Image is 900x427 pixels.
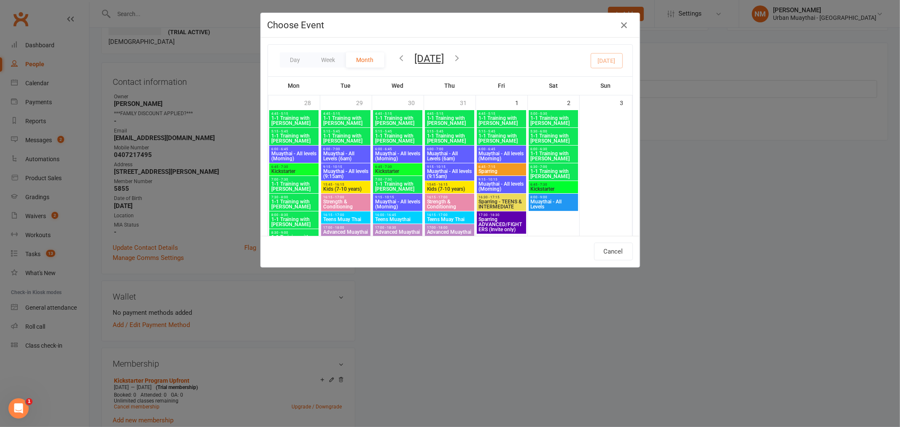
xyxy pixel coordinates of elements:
[271,181,317,192] span: 1-1 Training with [PERSON_NAME]
[375,133,421,143] span: 1-1 Training with [PERSON_NAME]
[530,133,577,143] span: 1-1 Training with [PERSON_NAME]
[323,183,369,186] span: 15:45 - 16:15
[427,199,473,209] span: Strength & Conditioning
[478,130,525,133] span: 5:15 - 5:45
[271,235,317,245] span: 1-1 Training with [PERSON_NAME]
[375,178,421,181] span: 7:00 - 7:30
[476,77,527,95] th: Fri
[579,77,632,95] th: Sun
[427,147,473,151] span: 6:00 - 7:00
[271,165,317,169] span: 6:45 - 7:30
[530,165,577,169] span: 6:30 - 7:00
[375,151,421,161] span: Muaythai - All levels (Morning)
[530,116,577,126] span: 1-1 Training with [PERSON_NAME]
[478,112,525,116] span: 4:45 - 5:15
[478,133,525,143] span: 1-1 Training with [PERSON_NAME]
[375,169,421,174] span: Kickstarter
[408,95,424,109] div: 30
[375,217,421,222] span: Teens Muaythai
[346,52,384,68] button: Month
[271,195,317,199] span: 7:30 - 8:00
[375,195,421,199] span: 9:15 - 10:15
[375,116,421,126] span: 1-1 Training with [PERSON_NAME]
[530,183,577,186] span: 6:45 - 7:30
[26,398,32,405] span: 1
[271,133,317,143] span: 1-1 Training with [PERSON_NAME]
[323,151,369,161] span: Muaythai - All Levels (6am)
[530,151,577,161] span: 1-1 Training with [PERSON_NAME]
[427,183,473,186] span: 15:45 - 16:15
[271,112,317,116] span: 4:45 - 5:15
[427,217,473,222] span: Teens Muay Thai
[323,133,369,143] span: 1-1 Training with [PERSON_NAME]
[375,165,421,169] span: 6:45 - 7:30
[268,77,320,95] th: Mon
[8,398,29,419] iframe: Intercom live chat
[427,133,473,143] span: 1-1 Training with [PERSON_NAME]
[357,95,372,109] div: 29
[375,112,421,116] span: 4:45 - 5:15
[427,186,473,192] span: Kids (7-10 years)
[271,178,317,181] span: 7:00 - 7:30
[530,199,577,209] span: Muaythai - All Levels
[271,213,317,217] span: 8:00 - 8:30
[323,147,369,151] span: 6:00 - 7:00
[323,116,369,126] span: 1-1 Training with [PERSON_NAME]
[516,95,527,109] div: 1
[530,169,577,179] span: 1-1 Training with [PERSON_NAME]
[427,226,473,230] span: 17:00 - 18:00
[478,199,525,209] span: Sparring - TEENS & INTERMEDIATE
[530,112,577,116] span: 5:00 - 5:30
[530,130,577,133] span: 5:30 - 6:00
[271,151,317,161] span: Muaythai - All levels (Morning)
[323,130,369,133] span: 5:15 - 5:45
[320,77,372,95] th: Tue
[271,169,317,174] span: Kickstarter
[427,130,473,133] span: 5:15 - 5:45
[427,112,473,116] span: 4:45 - 5:15
[460,95,476,109] div: 31
[323,112,369,116] span: 4:45 - 5:15
[375,181,421,192] span: 1-1 Training with [PERSON_NAME]
[478,195,525,199] span: 16:30 - 17:15
[271,130,317,133] span: 5:15 - 5:45
[618,19,631,32] button: Close
[375,147,421,151] span: 6:00 - 6:45
[478,217,525,232] span: Sparring ADVANCED/FIGHTERS (Invite only)
[478,169,525,174] span: Sparring
[478,165,525,169] span: 6:45 - 7:15
[323,230,369,235] span: Advanced Muaythai
[271,231,317,235] span: 8:30 - 9:00
[424,77,476,95] th: Thu
[427,165,473,169] span: 9:15 - 10:15
[280,52,311,68] button: Day
[478,151,525,161] span: Muaythai - All levels (Morning)
[305,95,320,109] div: 28
[530,147,577,151] span: 6:00 - 6:30
[268,20,633,30] h4: Choose Event
[427,230,473,235] span: Advanced Muaythai
[427,213,473,217] span: 16:15 - 17:00
[527,77,579,95] th: Sat
[311,52,346,68] button: Week
[375,226,421,230] span: 17:00 - 18:30
[323,199,369,209] span: Strength & Conditioning
[478,213,525,217] span: 17:30 - 18:30
[427,195,473,199] span: 16:15 - 17:00
[375,130,421,133] span: 5:15 - 5:45
[375,213,421,217] span: 16:00 - 16:45
[323,165,369,169] span: 9:15 - 10:15
[478,116,525,126] span: 1-1 Training with [PERSON_NAME]
[478,178,525,181] span: 9:15 - 10:15
[620,95,632,109] div: 3
[323,226,369,230] span: 17:00 - 18:00
[271,116,317,126] span: 1-1 Training with [PERSON_NAME]
[427,116,473,126] span: 1-1 Training with [PERSON_NAME]
[427,151,473,161] span: Muaythai - All Levels (6am)
[478,147,525,151] span: 6:00 - 6:45
[530,195,577,199] span: 8:00 - 9:00
[271,217,317,227] span: 1-1 Training with [PERSON_NAME]
[375,230,421,235] span: Advanced Muaythai
[427,169,473,179] span: Muaythai - All levels (9:15am)
[323,186,369,192] span: Kids (7-10 years)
